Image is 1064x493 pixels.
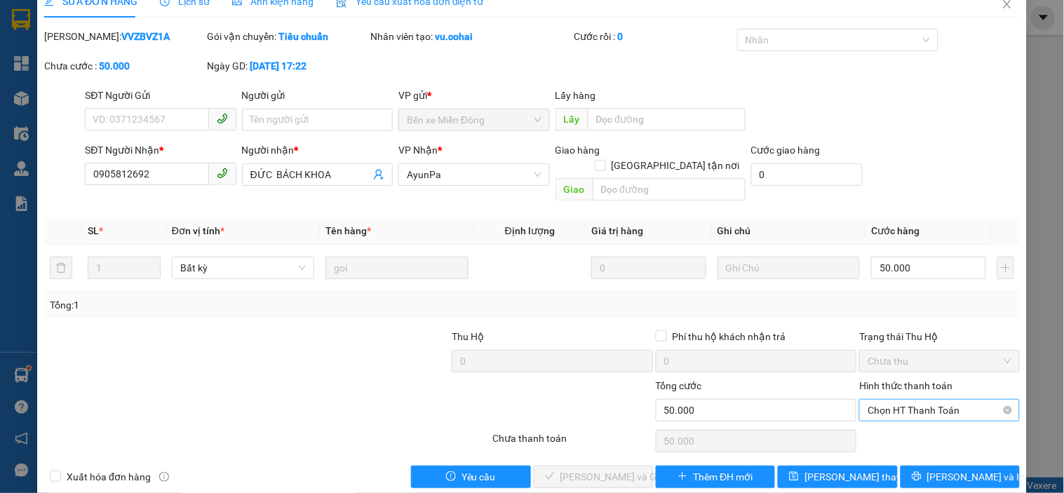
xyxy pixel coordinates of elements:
[505,225,555,236] span: Định lượng
[435,31,473,42] b: vu.cohai
[555,178,593,201] span: Giao
[693,469,753,485] span: Thêm ĐH mới
[50,257,72,279] button: delete
[85,142,236,158] div: SĐT Người Nhận
[751,163,863,186] input: Cước giao hàng
[85,88,236,103] div: SĐT Người Gửi
[407,109,541,130] span: Bến xe Miền Đông
[126,38,177,48] span: [DATE] 12:32
[411,466,530,488] button: exclamation-circleYêu cầu
[373,169,384,180] span: user-add
[242,88,393,103] div: Người gửi
[591,257,706,279] input: 0
[997,257,1014,279] button: plus
[99,60,130,72] b: 50.000
[901,466,1020,488] button: printer[PERSON_NAME] và In
[804,469,917,485] span: [PERSON_NAME] thay đổi
[44,29,204,44] div: [PERSON_NAME]:
[868,351,1011,372] span: Chưa thu
[491,431,654,455] div: Chưa thanh toán
[678,471,687,482] span: plus
[591,225,643,236] span: Giá trị hàng
[44,58,204,74] div: Chưa cước :
[778,466,897,488] button: save[PERSON_NAME] thay đổi
[250,60,307,72] b: [DATE] 17:22
[667,329,792,344] span: Phí thu hộ khách nhận trả
[398,88,549,103] div: VP gửi
[446,471,456,482] span: exclamation-circle
[208,29,368,44] div: Gói vận chuyển:
[88,225,99,236] span: SL
[588,108,746,130] input: Dọc đường
[462,469,496,485] span: Yêu cầu
[718,257,860,279] input: Ghi Chú
[555,144,600,156] span: Giao hàng
[555,108,588,130] span: Lấy
[61,469,156,485] span: Xuất hóa đơn hàng
[370,29,572,44] div: Nhân viên tạo:
[325,257,468,279] input: VD: Bàn, Ghế
[868,400,1011,421] span: Chọn HT Thanh Toán
[751,144,821,156] label: Cước giao hàng
[912,471,922,482] span: printer
[656,466,775,488] button: plusThêm ĐH mới
[712,217,866,245] th: Ghi chú
[121,31,170,42] b: VVZBVZ1A
[242,142,393,158] div: Người nhận
[217,168,228,179] span: phone
[593,178,746,201] input: Dọc đường
[50,297,412,313] div: Tổng: 1
[789,471,799,482] span: save
[217,113,228,124] span: phone
[172,225,224,236] span: Đơn vị tính
[927,469,1025,485] span: [PERSON_NAME] và In
[871,225,920,236] span: Cước hàng
[398,144,438,156] span: VP Nhận
[407,164,541,185] span: AyunPa
[656,380,702,391] span: Tổng cước
[534,466,653,488] button: check[PERSON_NAME] và Giao hàng
[6,43,76,65] h2: 8D852YWU
[159,472,169,482] span: info-circle
[208,58,368,74] div: Ngày GD:
[859,329,1019,344] div: Trạng thái Thu Hộ
[126,76,175,93] span: AyunPa
[555,90,596,101] span: Lấy hàng
[574,29,734,44] div: Cước rồi :
[325,225,371,236] span: Tên hàng
[452,331,484,342] span: Thu Hộ
[606,158,746,173] span: [GEOGRAPHIC_DATA] tận nơi
[126,97,167,121] span: 2thx
[279,31,329,42] b: Tiêu chuẩn
[1004,406,1012,414] span: close-circle
[126,53,152,70] span: Gửi:
[180,257,306,278] span: Bất kỳ
[859,380,952,391] label: Hình thức thanh toán
[618,31,624,42] b: 0
[36,10,94,31] b: Cô Hai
